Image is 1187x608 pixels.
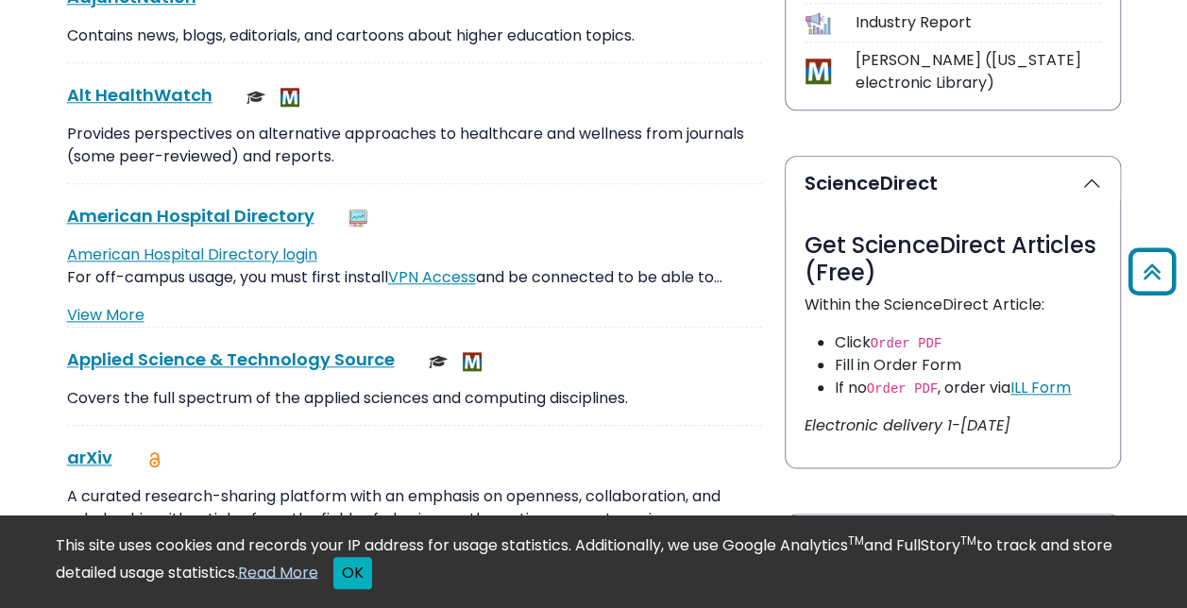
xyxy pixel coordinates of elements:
[388,266,476,288] a: VPN Access
[960,532,976,549] sup: TM
[67,204,314,228] a: American Hospital Directory
[246,88,265,107] img: Scholarly or Peer Reviewed
[67,446,112,469] a: arXiv
[146,450,163,469] img: Open Access
[67,485,762,531] p: A curated research-sharing platform with an emphasis on openness, collaboration, and scholarship ...
[805,59,831,84] img: Icon MeL (Michigan electronic Library)
[1122,257,1182,288] a: Back to Top
[835,331,1101,354] li: Click
[280,88,299,107] img: MeL (Michigan electronic Library)
[805,232,1101,287] h3: Get ScienceDirect Articles (Free)
[867,381,939,397] code: Order PDF
[348,209,367,228] img: Statistics
[463,352,482,371] img: MeL (Michigan electronic Library)
[67,244,762,289] p: For off-campus usage, you must first install and be connected to be able to…
[67,244,317,265] a: American Hospital Directory login
[848,532,864,549] sup: TM
[856,49,1101,94] div: [PERSON_NAME] ([US_STATE] electronic Library)
[333,557,372,589] button: Close
[67,25,762,47] p: Contains news, blogs, editorials, and cartoons about higher education topics.
[67,123,762,168] p: Provides perspectives on alternative approaches to healthcare and wellness from journals (some pe...
[67,83,212,107] a: Alt HealthWatch
[835,354,1101,377] li: Fill in Order Form
[805,10,831,36] img: Icon Industry Report
[238,561,318,583] a: Read More
[67,347,395,371] a: Applied Science & Technology Source
[856,11,1101,34] div: Industry Report
[805,294,1101,316] p: Within the ScienceDirect Article:
[871,336,942,351] code: Order PDF
[805,414,1010,436] i: Electronic delivery 1-[DATE]
[56,534,1132,589] div: This site uses cookies and records your IP address for usage statistics. Additionally, we use Goo...
[429,352,448,371] img: Scholarly or Peer Reviewed
[67,387,762,410] p: Covers the full spectrum of the applied sciences and computing disciplines.
[835,377,1101,399] li: If no , order via
[1010,377,1071,398] a: ILL Form
[786,157,1120,210] button: ScienceDirect
[67,304,144,326] a: View More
